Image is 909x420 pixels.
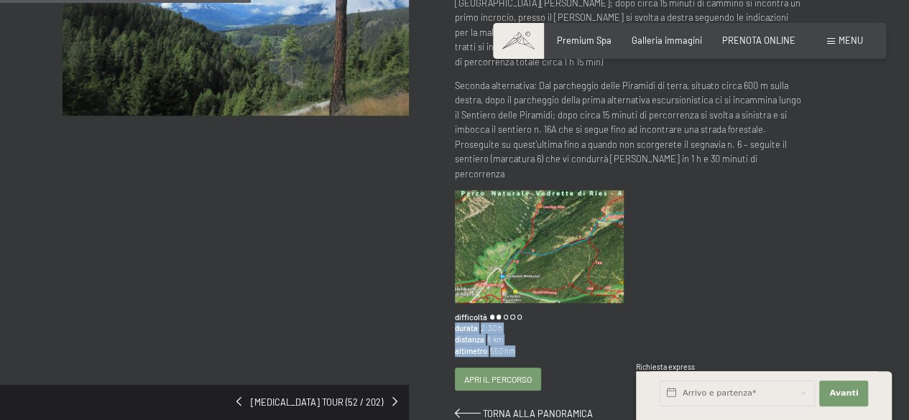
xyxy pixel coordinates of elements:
span: 1 [635,392,637,401]
span: Menu [839,34,863,46]
span: Apri il percorso [464,373,532,386]
button: Avanti [819,381,868,406]
span: 2:30 h [478,322,502,334]
img: Malga Gönner [455,190,624,303]
span: Richiesta express [636,363,695,371]
a: Galleria immagini [632,34,702,46]
a: PRENOTA ONLINE [722,34,795,46]
span: Torna alla panoramica [483,408,593,419]
a: Premium Spa [557,34,612,46]
p: Seconda alternativa: Dal parcheggio delle Piramidi di terra, situato circa 600 m sulla destra, do... [455,78,801,181]
span: 550 hm [487,345,515,357]
span: 6 km [484,334,503,345]
span: [MEDICAL_DATA] tour (52 / 202) [241,396,392,409]
span: altimetro [455,345,487,357]
span: Consenso marketing* [315,244,424,258]
span: difficoltà [455,312,487,323]
span: durata [455,322,478,334]
span: distanza [455,334,484,345]
span: Avanti [829,388,858,399]
a: Torna alla panoramica [455,408,593,419]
